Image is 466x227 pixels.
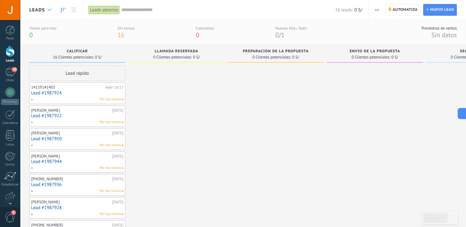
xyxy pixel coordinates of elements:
span: 0 Clientes potenciales: [351,55,390,59]
div: [PERSON_NAME] [31,131,111,136]
div: Tareas para hoy: [29,26,57,31]
span: 3 [11,210,16,215]
span: No hay nada asignado [122,213,124,215]
span: 16 Clientes potenciales: [53,55,94,59]
div: Envío de la propuesta [330,49,420,54]
div: Caducadas: [196,26,215,31]
div: Pronóstico de ventas [421,26,457,31]
div: Leads abiertos [88,6,120,14]
div: Estadísticas [1,183,19,187]
span: No hay nada asignado [122,99,124,100]
span: No hay nada asignado [122,145,124,146]
div: [PHONE_NUMBER] [31,177,111,181]
div: [DATE] [112,177,124,181]
a: Nuevo lead [423,4,457,16]
div: Llamada reservada [132,49,221,54]
span: 0 S/ [292,55,299,59]
div: [DATE] [112,108,124,113]
span: 16 leads: [335,7,353,13]
span: No hay tareas [99,165,121,171]
span: 0 S/ [193,55,200,59]
div: [PERSON_NAME] [31,200,111,205]
div: [DATE] [112,131,124,136]
div: [DATE] [112,200,124,205]
span: 0 [275,31,279,39]
span: Leads [29,7,45,13]
a: Lead #1987928 [31,205,124,210]
span: 16 [117,31,124,39]
span: 0 S/ [354,7,362,13]
span: No hay nada asignado [122,190,124,192]
a: Lead #1987944 [31,159,124,164]
div: [PERSON_NAME] [31,154,111,159]
span: 0 S/ [391,55,398,59]
span: No hay nada asignado [122,121,124,123]
span: Preparación de la propuesta [243,49,309,54]
span: 0 Clientes potenciales: [153,55,192,59]
div: Lead rápido [29,66,125,81]
div: [PERSON_NAME] [31,108,111,113]
span: 0 [29,31,33,39]
span: 0 S/ [95,55,102,59]
div: WhatsApp [1,99,19,105]
div: Chats [1,78,19,82]
div: Ayer 16:17 [105,85,124,90]
span: No hay tareas [99,188,121,194]
a: Lead #1987924 [31,90,124,96]
div: Calendario [1,121,19,125]
span: / [279,31,281,39]
span: No hay tareas [99,211,121,217]
span: 0 [196,31,199,39]
span: 0 Clientes potenciales: [252,55,291,59]
span: No hay tareas [99,142,121,148]
div: Leads [1,59,19,63]
a: Leads [58,4,68,16]
div: 14159141403 [31,85,104,90]
div: Calificar [32,49,122,54]
a: Lead #1987950 [31,136,124,141]
a: Lista [68,4,79,16]
button: Más [372,4,381,16]
span: 1 [281,31,285,39]
div: Listas [1,143,19,147]
span: Nuevo lead [430,4,454,15]
a: Lead #1987922 [31,113,124,118]
a: Lead #1987936 [31,182,124,187]
span: No hay nada asignado [122,167,124,169]
a: Automatiza [385,4,420,16]
span: Envío de la propuesta [350,49,400,54]
span: No hay tareas [99,119,121,125]
div: Correo [1,163,19,167]
div: Preparación de la propuesta [231,49,321,54]
div: [DATE] [112,154,124,159]
span: Calificar [67,49,88,54]
div: Sin tareas: [117,26,135,31]
span: Sin datos [431,31,457,39]
span: No hay tareas [99,97,121,102]
span: Automatiza [393,4,418,15]
div: Nuevos Hoy / Ayer: [275,26,307,31]
div: Panel [1,37,19,41]
span: 10 [12,67,17,72]
span: Llamada reservada [155,49,198,54]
